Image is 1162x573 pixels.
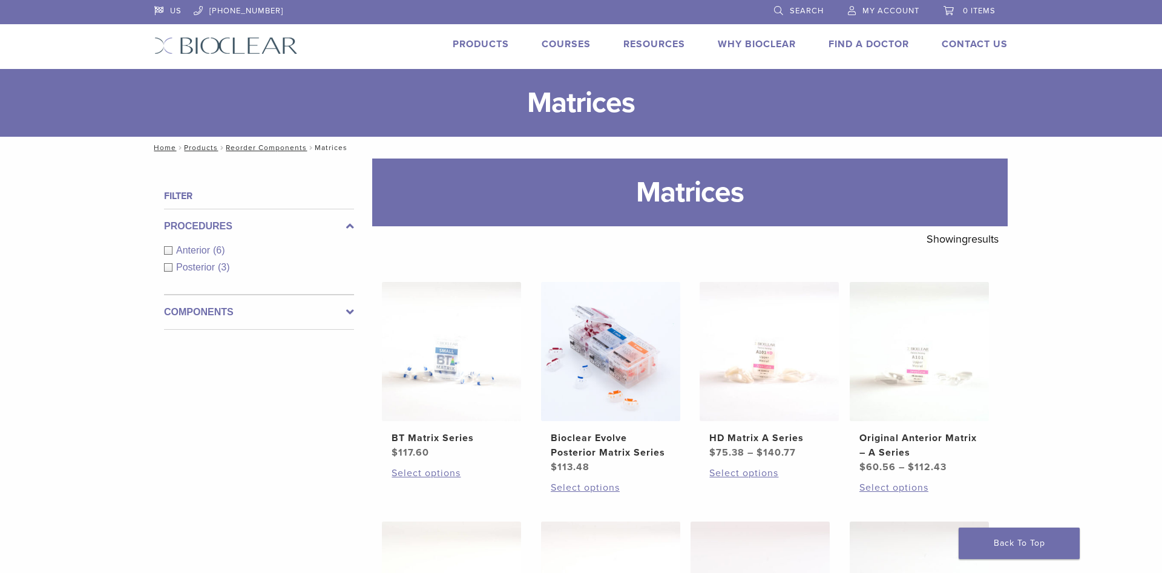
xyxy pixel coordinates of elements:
[551,431,671,460] h2: Bioclear Evolve Posterior Matrix Series
[790,6,824,16] span: Search
[963,6,996,16] span: 0 items
[372,159,1008,226] h1: Matrices
[908,461,914,473] span: $
[623,38,685,50] a: Resources
[859,431,979,460] h2: Original Anterior Matrix – A Series
[551,461,589,473] bdi: 113.48
[908,461,947,473] bdi: 112.43
[899,461,905,473] span: –
[213,245,225,255] span: (6)
[747,447,753,459] span: –
[850,282,989,421] img: Original Anterior Matrix - A Series
[164,219,354,234] label: Procedures
[541,282,680,421] img: Bioclear Evolve Posterior Matrix Series
[709,447,716,459] span: $
[859,461,866,473] span: $
[699,282,840,460] a: HD Matrix A SeriesHD Matrix A Series
[540,282,681,474] a: Bioclear Evolve Posterior Matrix SeriesBioclear Evolve Posterior Matrix Series $113.48
[757,447,763,459] span: $
[226,143,307,152] a: Reorder Components
[551,480,671,495] a: Select options for “Bioclear Evolve Posterior Matrix Series”
[959,528,1080,559] a: Back To Top
[392,431,511,445] h2: BT Matrix Series
[718,38,796,50] a: Why Bioclear
[942,38,1008,50] a: Contact Us
[757,447,796,459] bdi: 140.77
[307,145,315,151] span: /
[859,480,979,495] a: Select options for “Original Anterior Matrix - A Series”
[709,447,744,459] bdi: 75.38
[392,466,511,480] a: Select options for “BT Matrix Series”
[218,262,230,272] span: (3)
[164,189,354,203] h4: Filter
[150,143,176,152] a: Home
[453,38,509,50] a: Products
[176,262,218,272] span: Posterior
[176,245,213,255] span: Anterior
[709,466,829,480] a: Select options for “HD Matrix A Series”
[542,38,591,50] a: Courses
[392,447,429,459] bdi: 117.60
[859,461,896,473] bdi: 60.56
[218,145,226,151] span: /
[709,431,829,445] h2: HD Matrix A Series
[927,226,999,252] p: Showing results
[145,137,1017,159] nav: Matrices
[829,38,909,50] a: Find A Doctor
[164,305,354,319] label: Components
[849,282,990,474] a: Original Anterior Matrix - A SeriesOriginal Anterior Matrix – A Series
[392,447,398,459] span: $
[700,282,839,421] img: HD Matrix A Series
[381,282,522,460] a: BT Matrix SeriesBT Matrix Series $117.60
[382,282,521,421] img: BT Matrix Series
[176,145,184,151] span: /
[551,461,557,473] span: $
[154,37,298,54] img: Bioclear
[862,6,919,16] span: My Account
[184,143,218,152] a: Products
